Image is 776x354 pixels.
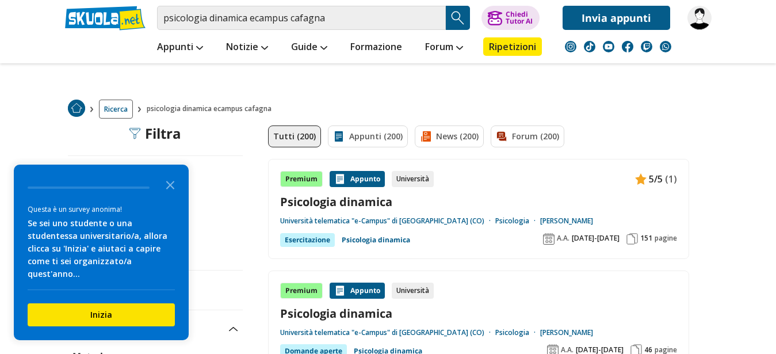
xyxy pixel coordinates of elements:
a: Formazione [347,37,405,58]
button: Inizia [28,303,175,326]
a: [PERSON_NAME] [540,328,593,337]
span: psicologia dinamica ecampus cafagna [147,100,276,119]
img: Apri e chiudi sezione [229,327,238,332]
a: News (200) [415,125,484,147]
a: Invia appunti [563,6,670,30]
img: Home [68,100,85,117]
span: 5/5 [649,172,663,186]
img: Appunti contenuto [635,173,647,185]
div: Appunto [330,171,385,187]
div: Questa è un survey anonima! [28,204,175,215]
img: Forum filtro contenuto [496,131,507,142]
div: Filtra [129,125,181,142]
a: Psicologia dinamica [280,306,677,321]
a: Appunti [154,37,206,58]
a: Forum [422,37,466,58]
a: Guide [288,37,330,58]
a: Psicologia [495,216,540,226]
a: Forum (200) [491,125,564,147]
img: instagram [565,41,576,52]
div: Premium [280,171,323,187]
a: Psicologia [495,328,540,337]
img: Pagine [626,233,638,245]
img: youtube [603,41,614,52]
span: 151 [640,234,652,243]
img: tiktok [584,41,595,52]
span: [DATE]-[DATE] [572,234,620,243]
span: A.A. [557,234,569,243]
button: ChiediTutor AI [481,6,540,30]
img: twitch [641,41,652,52]
div: Università [392,171,434,187]
div: Chiedi Tutor AI [506,11,533,25]
div: Se sei uno studente o una studentessa universitario/a, allora clicca su 'Inizia' e aiutaci a capi... [28,217,175,280]
img: Cerca appunti, riassunti o versioni [449,9,467,26]
div: Università [392,283,434,299]
div: Premium [280,283,323,299]
img: WhatsApp [660,41,671,52]
div: Esercitazione [280,233,335,247]
div: Survey [14,165,189,340]
a: Ricerca [99,100,133,119]
img: Appunti contenuto [334,285,346,296]
span: (1) [665,172,677,186]
input: Cerca appunti, riassunti o versioni [157,6,446,30]
a: Università telematica "e-Campus" di [GEOGRAPHIC_DATA] (CO) [280,216,495,226]
img: Appunti contenuto [334,173,346,185]
a: Psicologia dinamica [280,194,677,210]
button: Close the survey [159,173,182,196]
a: Ripetizioni [483,37,542,56]
img: Filtra filtri mobile [129,128,140,139]
img: lucio_9500 [687,6,712,30]
img: facebook [622,41,633,52]
a: Università telematica "e-Campus" di [GEOGRAPHIC_DATA] (CO) [280,328,495,337]
a: Home [68,100,85,119]
a: Psicologia dinamica [342,233,410,247]
img: Anno accademico [543,233,555,245]
img: News filtro contenuto [420,131,431,142]
a: Appunti (200) [328,125,408,147]
span: pagine [655,234,677,243]
div: Appunto [330,283,385,299]
button: Search Button [446,6,470,30]
a: Tutti (200) [268,125,321,147]
img: Appunti filtro contenuto [333,131,345,142]
a: Notizie [223,37,271,58]
a: [PERSON_NAME] [540,216,593,226]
